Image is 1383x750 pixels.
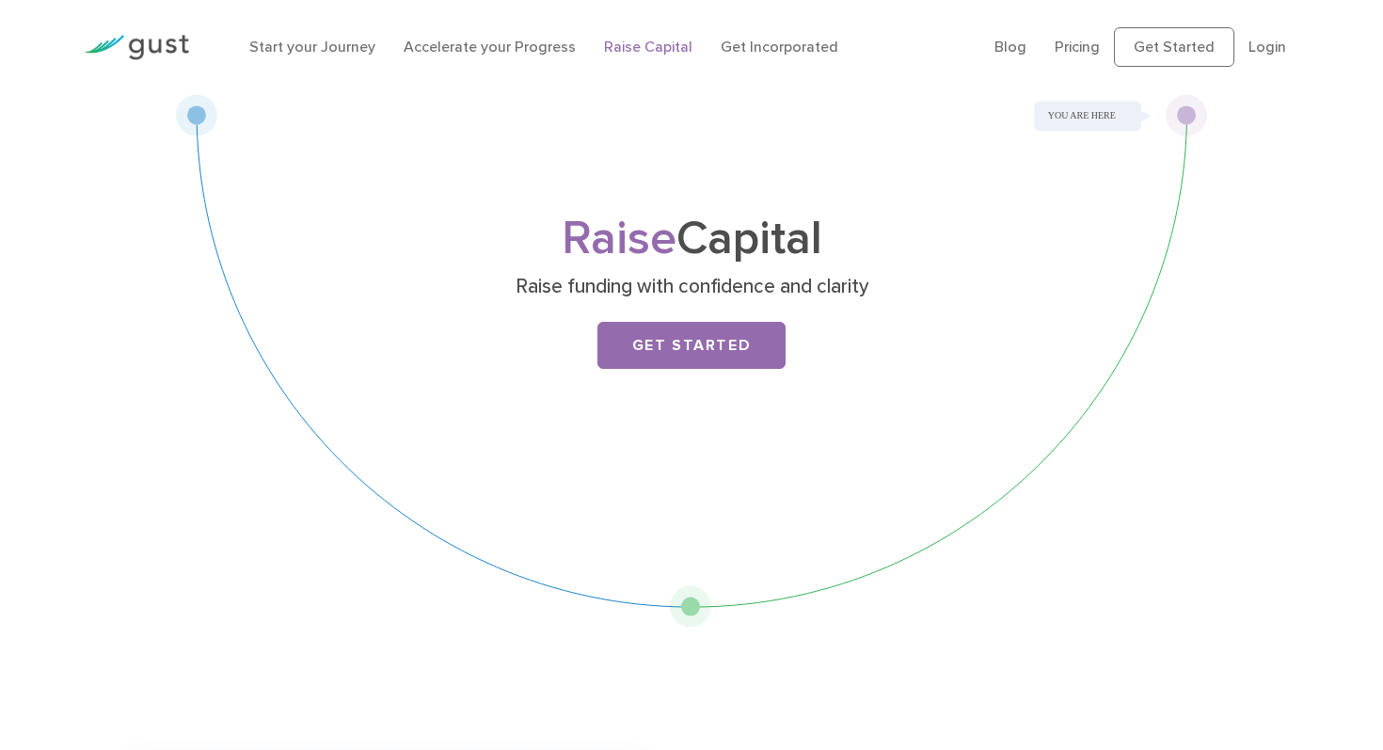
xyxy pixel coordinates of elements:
[84,35,189,60] img: Gust Logo
[1248,38,1286,56] a: Login
[994,38,1026,56] a: Blog
[249,38,375,56] a: Start your Journey
[604,38,692,56] a: Raise Capital
[1055,38,1100,56] a: Pricing
[404,38,576,56] a: Accelerate your Progress
[320,217,1063,261] h1: Capital
[721,38,838,56] a: Get Incorporated
[1114,27,1234,67] a: Get Started
[597,322,786,369] a: Get Started
[562,211,676,266] span: Raise
[327,274,1057,300] p: Raise funding with confidence and clarity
